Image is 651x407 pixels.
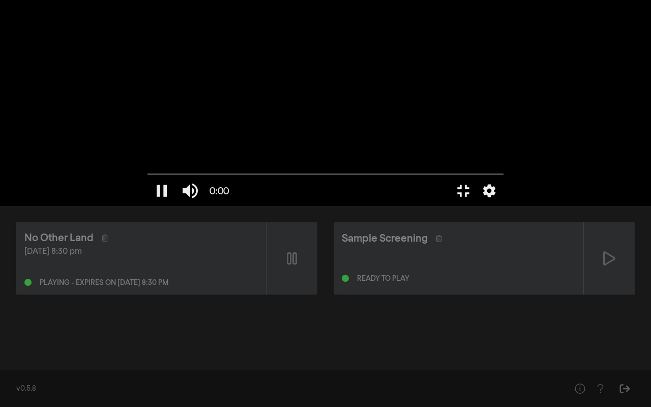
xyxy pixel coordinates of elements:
[16,384,549,394] div: v0.5.8
[40,279,168,286] div: Playing - expires on [DATE] 8:30 pm
[204,176,234,206] button: 0:00
[478,176,501,206] button: More settings
[24,230,94,246] div: No Other Land
[449,176,478,206] button: Exit full screen
[357,275,409,282] div: Ready to play
[590,379,610,399] button: Help
[614,379,635,399] button: Sign Out
[176,176,204,206] button: Mute
[570,379,590,399] button: Help
[24,246,258,258] div: [DATE] 8:30 pm
[342,231,428,246] div: Sample Screening
[147,176,176,206] button: Pause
